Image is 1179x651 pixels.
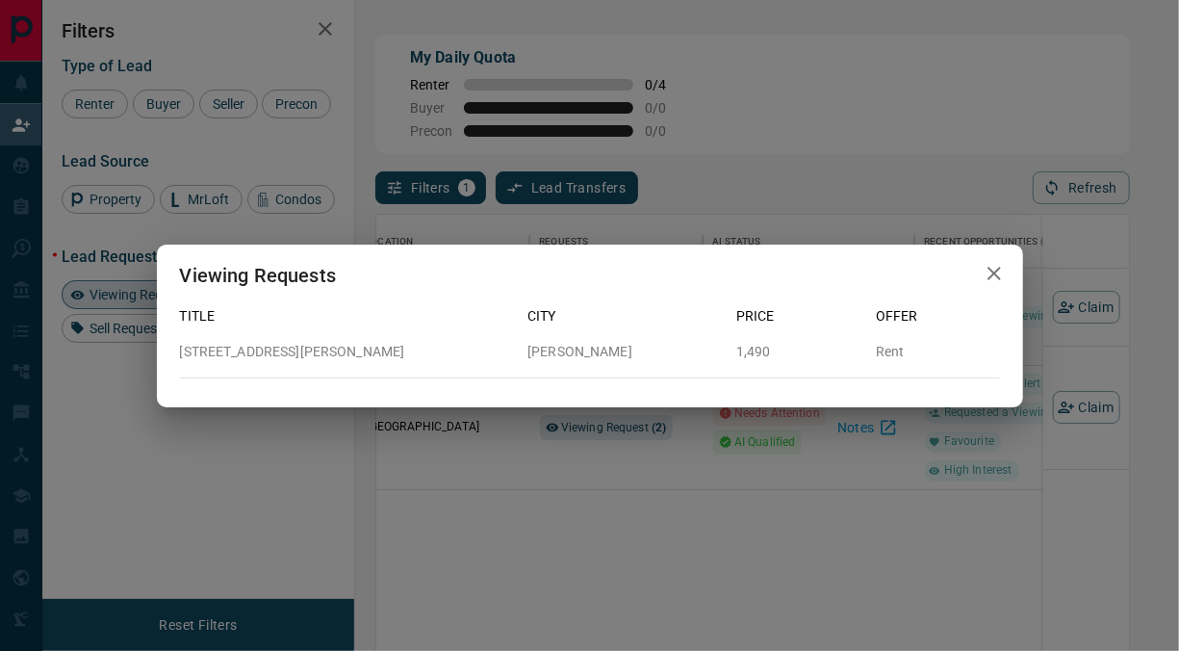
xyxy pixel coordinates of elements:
p: 1,490 [736,342,860,362]
p: [PERSON_NAME] [527,342,721,362]
p: Rent [876,342,1000,362]
p: Title [180,306,513,326]
h2: Viewing Requests [157,245,359,306]
p: Offer [876,306,1000,326]
p: City [527,306,721,326]
p: [STREET_ADDRESS][PERSON_NAME] [180,342,513,362]
p: Price [736,306,860,326]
